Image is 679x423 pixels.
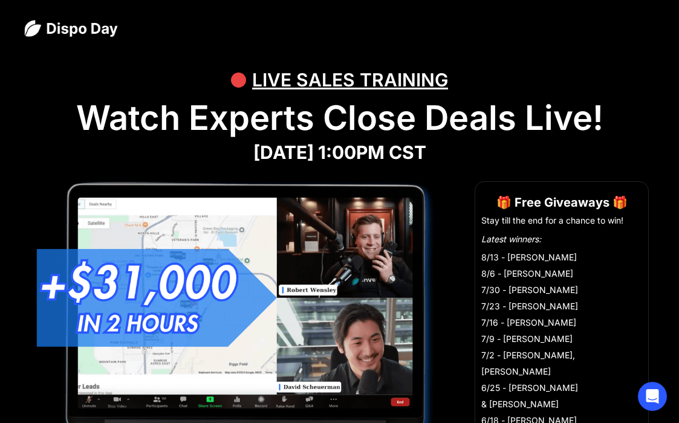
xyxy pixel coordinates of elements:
[481,234,541,244] em: Latest winners:
[253,141,426,163] strong: [DATE] 1:00PM CST
[252,62,448,98] div: LIVE SALES TRAINING
[496,195,628,210] strong: 🎁 Free Giveaways 🎁
[638,382,667,411] div: Open Intercom Messenger
[481,215,642,227] li: Stay till the end for a chance to win!
[24,98,655,138] h1: Watch Experts Close Deals Live!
